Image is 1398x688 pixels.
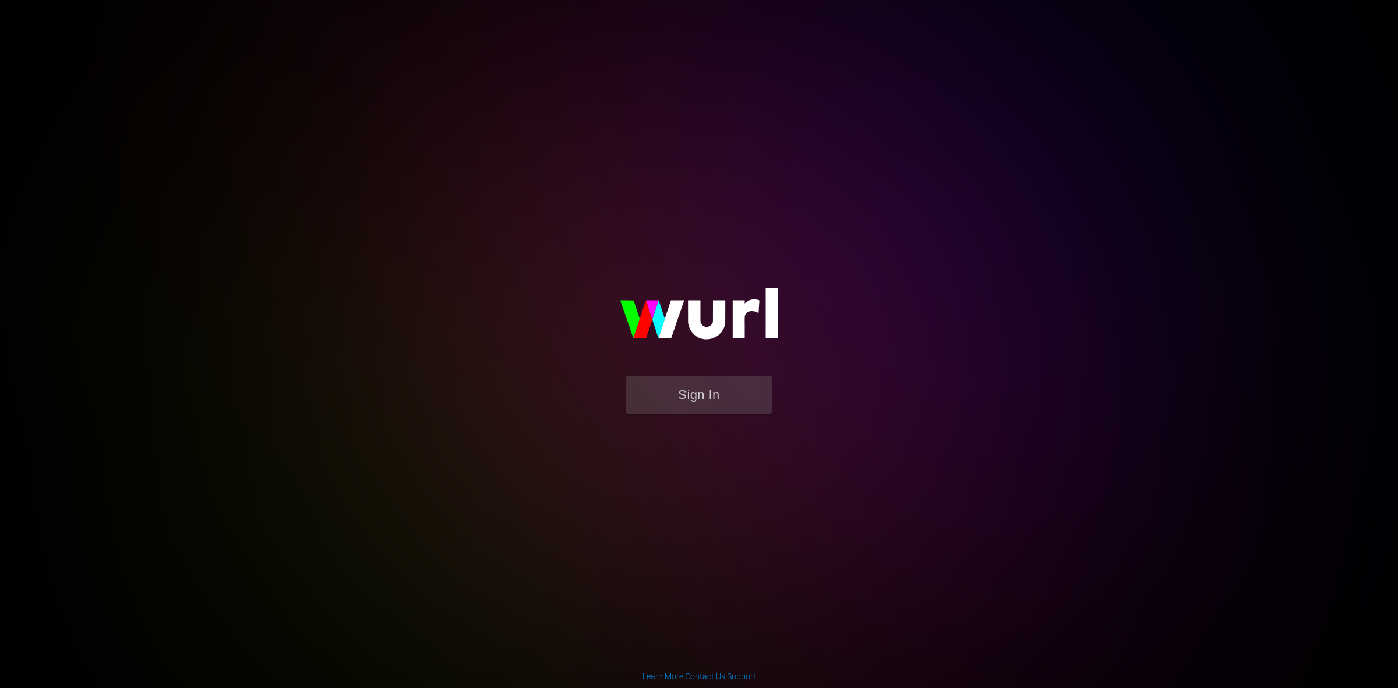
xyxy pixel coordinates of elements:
[727,672,756,681] a: Support
[642,671,756,682] div: | |
[582,263,815,376] img: wurl-logo-on-black-223613ac3d8ba8fe6dc639794a292ebdb59501304c7dfd60c99c58986ef67473.svg
[685,672,725,681] a: Contact Us
[642,672,683,681] a: Learn More
[626,376,772,414] button: Sign In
